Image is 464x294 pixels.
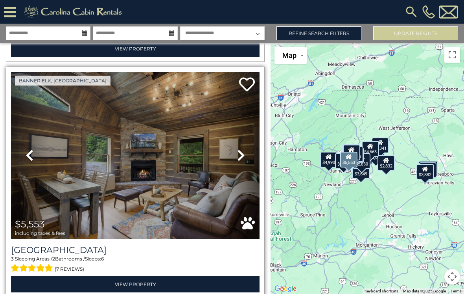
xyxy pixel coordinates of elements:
div: $3,721 [419,162,436,178]
img: search-regular.svg [404,5,418,19]
button: Change map style [274,47,307,64]
a: [PHONE_NUMBER] [420,5,437,19]
img: Google [273,284,298,294]
a: Banner Elk, [GEOGRAPHIC_DATA] [15,76,110,86]
span: Map data ©2025 Google [403,289,446,293]
a: Add to favorites [239,76,255,93]
div: $5,374 [343,144,360,160]
span: 2 [52,256,55,262]
span: including taxes & fees [15,231,65,236]
div: $3,882 [416,164,434,179]
div: $3,649 [352,163,370,179]
span: Map [282,51,296,60]
div: $5,553 [341,151,358,167]
div: $3,301 [335,153,352,169]
h3: Eagle Ridge Creek [11,245,260,255]
a: Refine Search Filters [276,26,361,40]
button: Keyboard shortcuts [365,288,398,294]
span: 6 [101,256,104,262]
a: View Property [11,41,260,57]
div: $2,830 [354,153,371,169]
button: Toggle fullscreen view [444,47,460,63]
span: 3 [11,256,14,262]
a: Terms (opens in new tab) [451,289,462,293]
img: thumbnail_164725115.jpeg [11,72,260,239]
div: Sleeping Areas / Bathrooms / Sleeps: [11,255,260,274]
div: $11,699 [419,160,438,176]
div: $3,341 [372,137,389,153]
button: Update Results [373,26,458,40]
div: $4,990 [320,152,337,167]
div: $4,663 [362,141,379,156]
div: $6,066 [368,146,385,162]
span: (7 reviews) [55,264,84,274]
img: Khaki-logo.png [20,4,129,20]
a: Open this area in Google Maps (opens a new window) [273,284,298,294]
button: Map camera controls [444,269,460,285]
span: $5,553 [15,218,45,230]
a: View Property [11,276,260,292]
div: $2,832 [377,155,395,171]
a: [GEOGRAPHIC_DATA] [11,245,260,255]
